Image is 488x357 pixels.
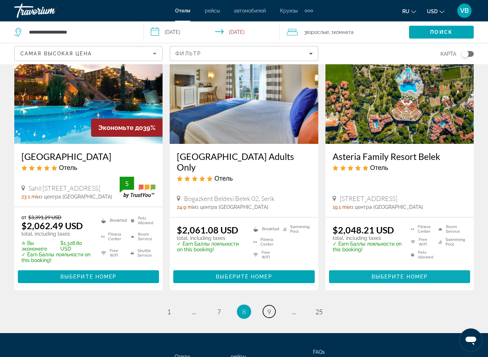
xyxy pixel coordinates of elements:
span: из центра [GEOGRAPHIC_DATA] [193,204,268,210]
img: Limak Limra Hotel & Resort [14,30,163,144]
button: Filters [170,46,318,61]
button: Extra navigation items [305,5,313,16]
span: из центра [GEOGRAPHIC_DATA] [348,204,423,210]
p: total, including taxes [21,231,92,237]
span: ✮ Вы экономите [21,240,59,252]
span: VB [460,7,469,14]
li: Room Service [435,225,467,234]
span: Sahil [STREET_ADDRESS] [29,184,100,192]
span: Отель [370,164,388,171]
span: 7 [217,308,221,316]
div: 5 star Hotel [21,164,155,171]
li: Free WiFi [407,237,435,247]
a: Выберите номер [329,272,470,280]
span: 9 [267,308,271,316]
p: ✓ Earn Баллы лояльности on this booking! [21,252,92,263]
img: TrustYou guest rating badge [120,177,155,198]
span: 19.1 mi [333,204,348,210]
a: [GEOGRAPHIC_DATA] Adults Only [177,151,311,172]
a: Выберите номер [18,272,159,280]
span: USD [427,9,438,14]
a: Круизы [280,8,298,14]
span: Экономьте до [98,124,143,131]
span: ... [292,308,296,316]
button: Выберите номер [173,270,314,283]
button: Toggle map [456,51,474,57]
button: Search [409,26,474,39]
span: Самая высокая цена [20,51,92,56]
li: Breakfast [250,225,279,234]
li: Swimming Pool [279,225,311,234]
a: FAQs [313,349,325,355]
li: Room Service [127,231,155,243]
img: Crystal Boutique Beach Resort Adults Only [170,30,318,144]
span: Отель [214,174,233,182]
a: Asteria Family Resort Belek [333,151,467,162]
li: Pets Allowed [407,250,435,260]
span: Выберите номер [60,274,116,280]
li: Breakfast [98,214,127,227]
a: Выберите номер [173,272,314,280]
span: 8 [242,308,246,316]
li: Pets Allowed [127,214,155,227]
li: Fitness Center [98,231,127,243]
span: от [21,214,26,220]
span: из центра [GEOGRAPHIC_DATA] [37,194,112,200]
span: ... [192,308,196,316]
span: Поиск [430,29,453,35]
span: Bogazkent Beldesi Belek 02, Serik [184,195,275,202]
span: 1 [167,308,171,316]
button: Выберите номер [329,270,470,283]
li: Fitness Center [250,237,279,247]
span: , 1 [329,27,354,37]
div: 5 star Hotel [177,174,311,182]
p: ✓ Earn Баллы лояльности on this booking! [333,241,402,252]
a: Travorium [14,1,86,20]
li: Swimming Pool [435,237,467,247]
div: 5 [120,179,134,188]
ins: $2,062.49 USD [21,220,83,231]
img: Asteria Family Resort Belek [325,30,474,144]
span: Взрослые [307,29,329,35]
a: [GEOGRAPHIC_DATA] [21,151,155,162]
button: Change currency [427,6,444,16]
span: Выберите номер [372,274,428,280]
span: Комната [334,29,354,35]
span: ru [402,9,409,14]
input: Search hotel destination [28,27,133,37]
ins: $2,048.21 USD [333,225,394,235]
iframe: Кнопка запуска окна обмена сообщениями [459,328,482,351]
li: Free WiFi [98,247,127,260]
a: автомобилей [234,8,266,14]
li: Free WiFi [250,250,279,260]
button: Select check in and out date [144,21,280,43]
div: 5 star Hotel [333,164,467,171]
button: Change language [402,6,416,16]
nav: Pagination [14,305,474,319]
span: 23.1 mi [21,194,37,200]
button: User Menu [455,3,474,18]
button: Travelers: 3 adults, 0 children [280,21,409,43]
span: 25 [315,308,323,316]
div: 39% [91,119,163,137]
span: Фильтр [175,51,201,56]
p: total, including taxes [177,235,244,241]
li: Shuttle Service [127,247,155,260]
li: Fitness Center [407,225,435,234]
span: Выберите номер [216,274,272,280]
span: Отель [59,164,77,171]
a: рейсы [205,8,220,14]
span: 24.9 mi [177,204,193,210]
del: $3,391.29 USD [28,214,61,220]
button: Выберите номер [18,270,159,283]
span: 3 [304,27,329,37]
